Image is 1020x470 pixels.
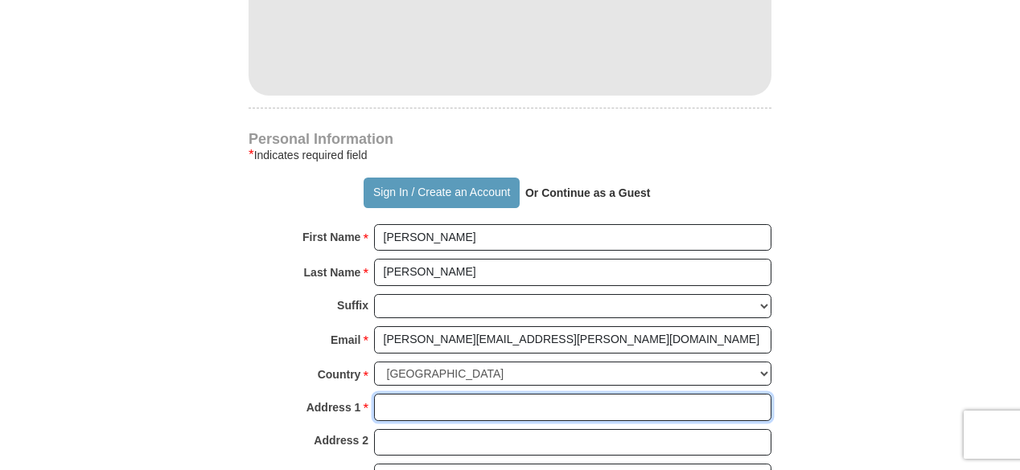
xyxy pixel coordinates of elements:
strong: Email [331,329,360,351]
strong: Or Continue as a Guest [525,186,651,199]
h4: Personal Information [249,133,771,145]
strong: Address 1 [306,396,361,419]
strong: Last Name [304,261,361,284]
strong: Country [318,363,361,386]
strong: Suffix [337,294,368,317]
button: Sign In / Create an Account [364,178,519,208]
div: Indicates required field [249,145,771,165]
strong: First Name [302,226,360,248]
strong: Address 2 [314,429,368,452]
